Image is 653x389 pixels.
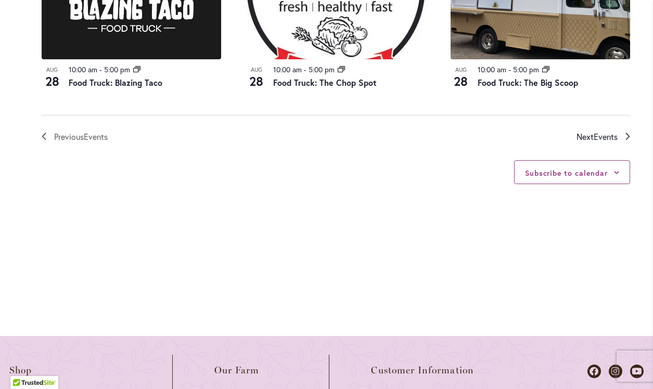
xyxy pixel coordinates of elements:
a: Food Truck: The Chop Spot [273,77,377,88]
a: Dahlias on Facebook [587,365,601,378]
a: Previous Events [42,130,108,144]
time: 10:00 am [69,64,97,74]
span: Customer Information [371,365,474,375]
span: 28 [42,72,62,90]
span: Events [594,131,618,142]
span: Previous [54,130,108,144]
span: Aug [451,66,471,74]
span: - [304,64,306,74]
span: Events [84,131,108,142]
span: - [508,64,511,74]
button: Subscribe to calendar [525,168,608,178]
a: Food Truck: Blazing Taco [69,77,162,88]
a: Next Events [577,130,630,144]
span: 28 [246,72,267,90]
a: Food Truck: The Big Scoop [478,77,578,88]
time: 10:00 am [273,64,302,74]
span: - [99,64,102,74]
span: Aug [42,66,62,74]
time: 5:00 pm [513,64,539,74]
span: Aug [246,66,267,74]
iframe: Launch Accessibility Center [8,352,37,381]
span: Next [577,130,618,144]
time: 10:00 am [478,64,506,74]
a: Dahlias on Instagram [609,365,622,378]
time: 5:00 pm [309,64,335,74]
span: 28 [451,72,471,90]
time: 5:00 pm [104,64,130,74]
span: Our Farm [214,365,259,375]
